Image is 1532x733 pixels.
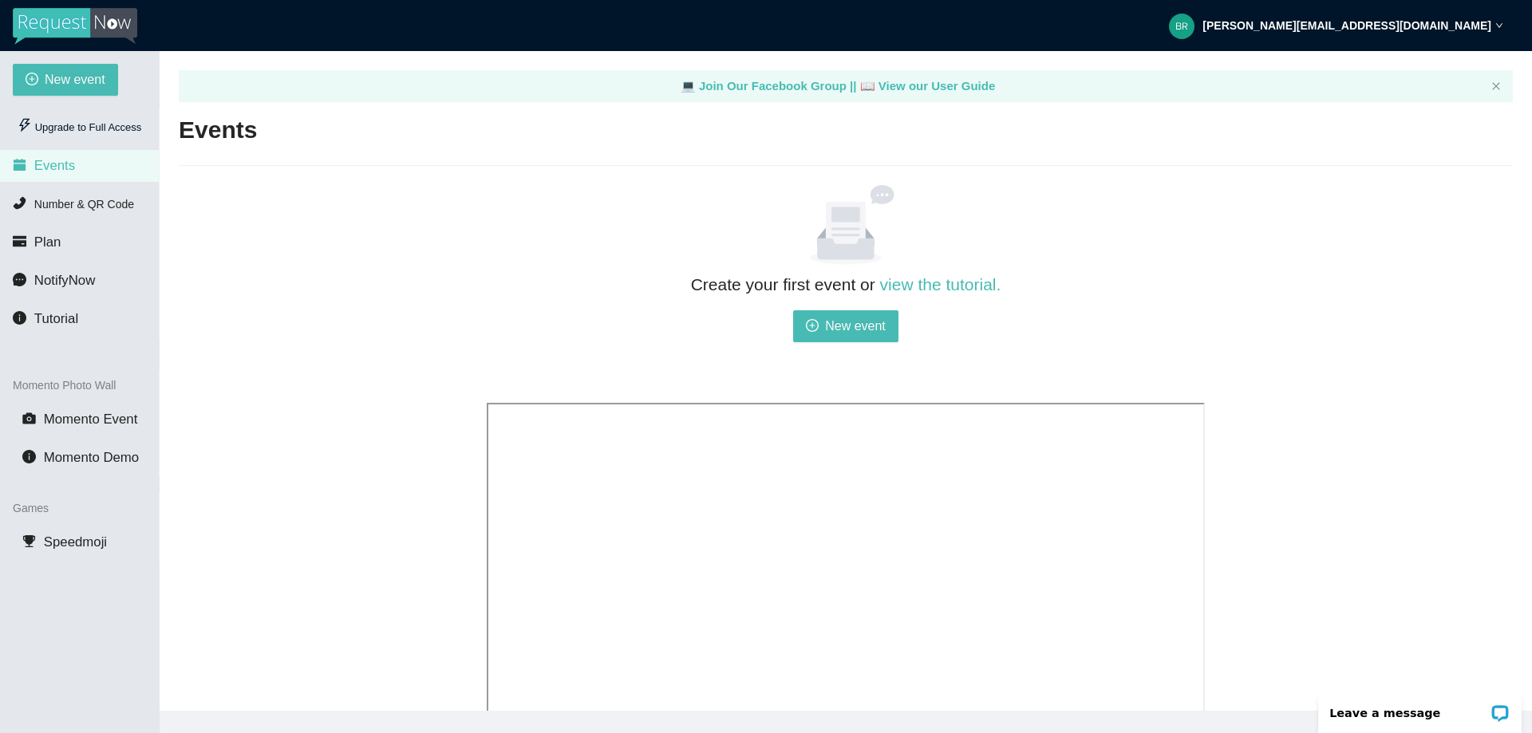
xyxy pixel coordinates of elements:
span: Number & QR Code [34,198,134,211]
span: credit-card [13,234,26,248]
span: laptop [860,79,875,93]
div: Upgrade to Full Access [13,112,146,144]
h2: Create your first event or [487,271,1205,298]
img: RequestNow [13,8,137,45]
span: info-circle [22,450,36,463]
span: New event [45,69,105,89]
span: camera [22,412,36,425]
a: view the tutorial. [880,275,1001,294]
span: message [13,273,26,286]
h2: Events [179,114,257,147]
span: thunderbolt [18,118,32,132]
span: NotifyNow [34,273,95,288]
span: Plan [34,234,61,250]
span: Events [34,158,75,173]
span: Momento Demo [44,450,139,465]
img: fdf1a0983f6f0b2332f3c0b88ececf26 [1169,14,1194,39]
span: plus-circle [806,319,819,334]
button: plus-circleNew event [793,310,898,342]
span: close [1491,81,1501,91]
button: plus-circleNew event [13,64,118,96]
span: New event [825,316,886,336]
span: down [1495,22,1503,30]
span: phone [13,196,26,210]
a: laptop View our User Guide [860,79,996,93]
a: laptop Join Our Facebook Group || [681,79,860,93]
span: Momento Event [44,412,138,427]
span: laptop [681,79,696,93]
span: plus-circle [26,73,38,88]
strong: [PERSON_NAME][EMAIL_ADDRESS][DOMAIN_NAME] [1202,19,1491,32]
button: close [1491,81,1501,92]
span: trophy [22,534,36,548]
span: info-circle [13,311,26,325]
span: Tutorial [34,311,78,326]
span: calendar [13,158,26,171]
iframe: LiveChat chat widget [1308,683,1532,733]
span: Speedmoji [44,534,107,550]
